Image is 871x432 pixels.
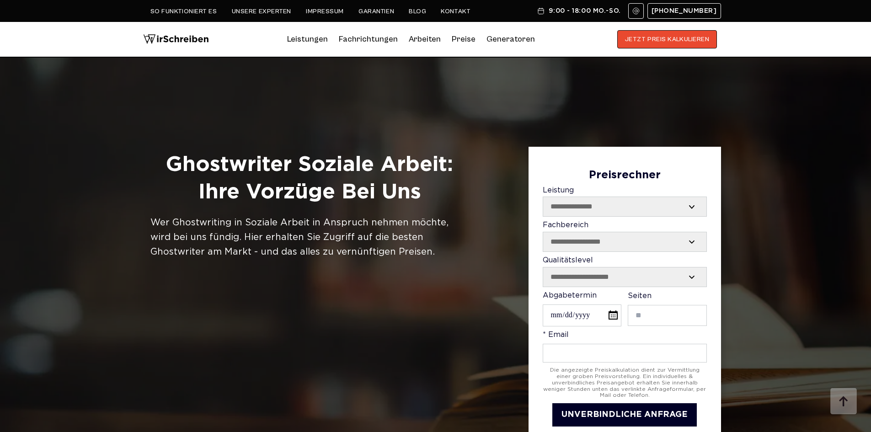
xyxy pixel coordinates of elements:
a: So funktioniert es [150,8,217,15]
a: Fachrichtungen [339,32,398,47]
input: * Email [543,344,707,363]
img: button top [830,388,857,416]
button: JETZT PREIS KALKULIEREN [617,30,717,48]
span: 9:00 - 18:00 Mo.-So. [549,7,620,15]
a: Blog [409,8,426,15]
label: Fachbereich [543,221,707,252]
img: Email [632,7,640,15]
span: UNVERBINDLICHE ANFRAGE [561,411,688,418]
select: Qualitätslevel [543,267,706,287]
a: Impressum [306,8,344,15]
a: Kontakt [441,8,470,15]
input: Abgabetermin [543,304,621,326]
label: Abgabetermin [543,292,621,326]
img: logo wirschreiben [143,30,209,48]
img: Schedule [537,7,545,15]
a: Leistungen [287,32,328,47]
a: Garantien [358,8,394,15]
span: Seiten [628,293,652,299]
h1: Ghostwriter Soziale Arbeit: Ihre Vorzüge bei uns [150,151,469,206]
div: Preisrechner [543,169,707,182]
a: Unsere Experten [232,8,291,15]
span: [PHONE_NUMBER] [652,7,717,15]
select: Leistung [543,197,706,216]
a: [PHONE_NUMBER] [647,3,721,19]
button: UNVERBINDLICHE ANFRAGE [552,403,697,427]
a: Arbeiten [409,32,441,47]
form: Contact form [543,169,707,427]
div: Wer Ghostwriting in Soziale Arbeit in Anspruch nehmen möchte, wird bei uns fündig. Hier erhalten ... [150,215,469,259]
label: Qualitätslevel [543,256,707,287]
div: Die angezeigte Preiskalkulation dient zur Vermittlung einer groben Preisvorstellung. Ein individu... [543,367,707,399]
select: Fachbereich [543,232,706,251]
label: * Email [543,331,707,363]
label: Leistung [543,187,707,217]
a: Generatoren [486,32,535,47]
a: Preise [452,34,476,44]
